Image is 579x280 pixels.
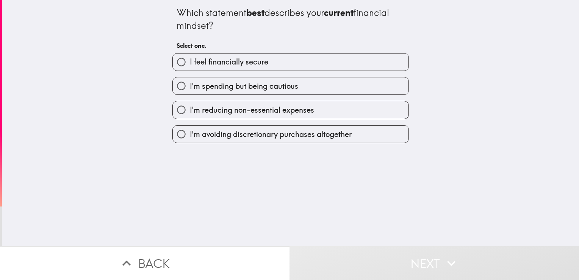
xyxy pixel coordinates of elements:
b: current [324,7,354,18]
button: Next [289,246,579,280]
span: I feel financially secure [190,57,268,67]
span: I'm reducing non-essential expenses [190,105,314,115]
h6: Select one. [177,41,405,50]
b: best [246,7,264,18]
button: I'm spending but being cautious [173,77,408,94]
span: I'm spending but being cautious [190,81,298,91]
button: I'm reducing non-essential expenses [173,101,408,118]
button: I feel financially secure [173,53,408,71]
span: I'm avoiding discretionary purchases altogether [190,129,352,140]
button: I'm avoiding discretionary purchases altogether [173,126,408,143]
div: Which statement describes your financial mindset? [177,6,405,32]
